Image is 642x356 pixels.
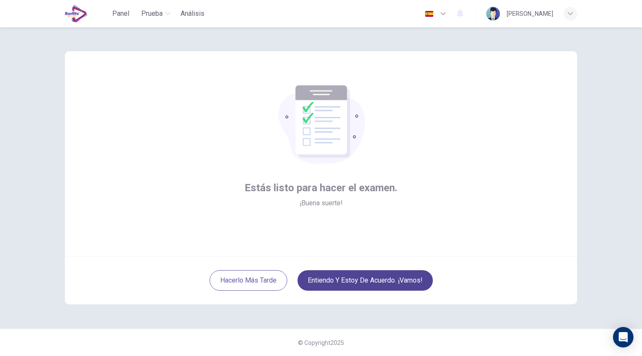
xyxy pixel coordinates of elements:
[486,7,500,20] img: Profile picture
[107,6,134,21] button: Panel
[298,339,344,346] span: © Copyright 2025
[298,270,433,291] button: Entiendo y estoy de acuerdo. ¡Vamos!
[138,6,174,21] button: Prueba
[181,9,204,19] span: Análisis
[300,198,343,208] span: ¡Buena suerte!
[65,5,88,22] img: EduSynch logo
[112,9,129,19] span: Panel
[210,270,287,291] button: Hacerlo más tarde
[613,327,633,347] div: Open Intercom Messenger
[507,9,553,19] div: [PERSON_NAME]
[141,9,163,19] span: Prueba
[424,11,435,17] img: es
[245,181,397,195] span: Estás listo para hacer el examen.
[177,6,208,21] button: Análisis
[65,5,107,22] a: EduSynch logo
